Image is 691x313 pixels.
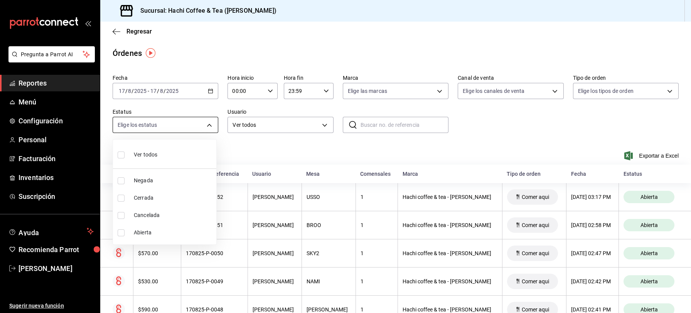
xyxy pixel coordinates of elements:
[134,229,213,237] span: Abierta
[134,177,213,185] span: Negada
[134,151,157,159] span: Ver todos
[146,48,155,58] img: Tooltip marker
[134,194,213,202] span: Cerrada
[134,211,213,219] span: Cancelada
